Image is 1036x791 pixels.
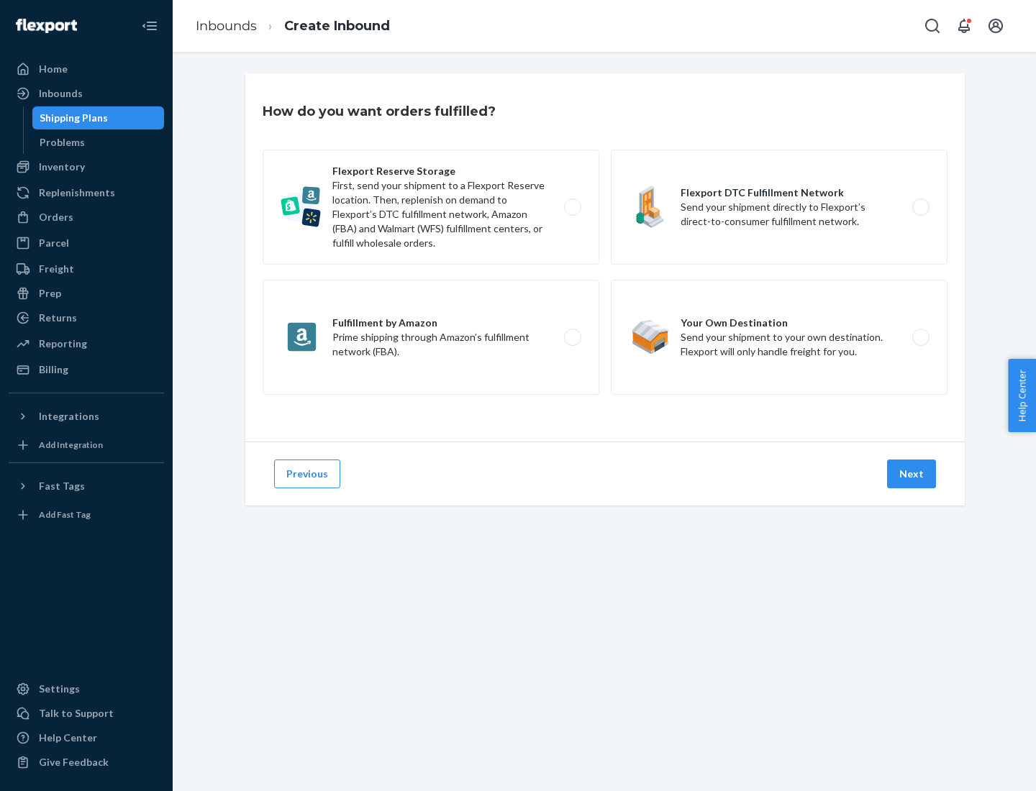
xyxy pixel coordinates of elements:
div: Integrations [39,409,99,424]
button: Give Feedback [9,751,164,774]
a: Talk to Support [9,702,164,725]
div: Shipping Plans [40,111,108,125]
a: Parcel [9,232,164,255]
button: Integrations [9,405,164,428]
div: Returns [39,311,77,325]
div: Add Fast Tag [39,508,91,521]
div: Replenishments [39,186,115,200]
button: Next [887,459,936,488]
ol: breadcrumbs [184,5,401,47]
button: Open notifications [950,12,978,40]
div: Talk to Support [39,706,114,721]
button: Help Center [1008,359,1036,432]
a: Returns [9,306,164,329]
div: Help Center [39,731,97,745]
div: Home [39,62,68,76]
button: Previous [274,459,340,488]
a: Add Integration [9,434,164,457]
a: Help Center [9,726,164,749]
a: Billing [9,358,164,381]
a: Inbounds [9,82,164,105]
img: Flexport logo [16,19,77,33]
div: Billing [39,362,68,377]
div: Orders [39,210,73,224]
div: Add Integration [39,439,103,451]
button: Fast Tags [9,475,164,498]
a: Shipping Plans [32,106,165,129]
div: Inventory [39,160,85,174]
div: Give Feedback [39,755,109,769]
div: Fast Tags [39,479,85,493]
a: Add Fast Tag [9,503,164,526]
a: Problems [32,131,165,154]
a: Freight [9,257,164,280]
div: Inbounds [39,86,83,101]
a: Reporting [9,332,164,355]
div: Prep [39,286,61,301]
button: Open account menu [981,12,1010,40]
a: Home [9,58,164,81]
h3: How do you want orders fulfilled? [263,102,496,121]
div: Reporting [39,337,87,351]
a: Inbounds [196,18,257,34]
div: Freight [39,262,74,276]
button: Close Navigation [135,12,164,40]
a: Prep [9,282,164,305]
a: Orders [9,206,164,229]
a: Settings [9,677,164,700]
a: Replenishments [9,181,164,204]
button: Open Search Box [918,12,947,40]
a: Inventory [9,155,164,178]
div: Parcel [39,236,69,250]
div: Problems [40,135,85,150]
div: Settings [39,682,80,696]
a: Create Inbound [284,18,390,34]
